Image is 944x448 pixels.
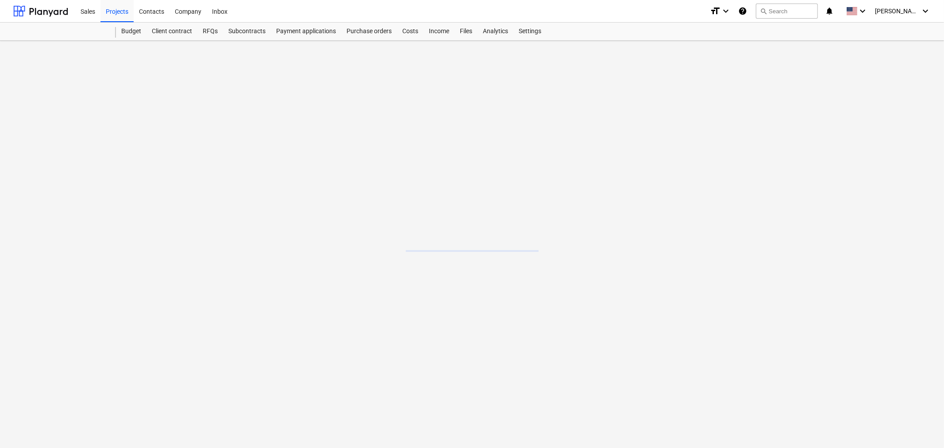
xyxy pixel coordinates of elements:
a: Settings [513,23,547,40]
span: [PERSON_NAME] [875,8,919,15]
i: keyboard_arrow_down [857,6,868,16]
a: Budget [116,23,146,40]
i: Knowledge base [738,6,747,16]
button: Search [756,4,818,19]
a: Payment applications [271,23,341,40]
i: keyboard_arrow_down [920,6,931,16]
a: RFQs [197,23,223,40]
a: Client contract [146,23,197,40]
a: Analytics [478,23,513,40]
i: keyboard_arrow_down [721,6,731,16]
span: search [760,8,767,15]
i: notifications [825,6,834,16]
a: Files [455,23,478,40]
a: Purchase orders [341,23,397,40]
a: Subcontracts [223,23,271,40]
a: Costs [397,23,424,40]
i: format_size [710,6,721,16]
a: Income [424,23,455,40]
